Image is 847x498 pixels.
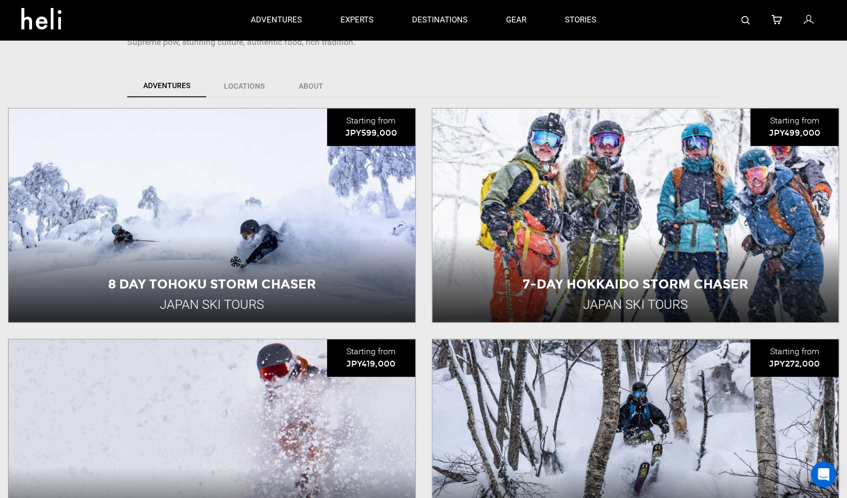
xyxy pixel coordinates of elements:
p: destinations [412,14,468,26]
p: experts [340,14,374,26]
a: About [282,75,340,97]
a: Locations [207,75,281,97]
div: Open Intercom Messenger [811,462,836,487]
a: Adventures [127,75,206,97]
p: adventures [251,14,302,26]
img: search-bar-icon.svg [741,16,750,25]
p: Supreme pow, stunning culture, authentic food, rich tradition. [127,36,720,49]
